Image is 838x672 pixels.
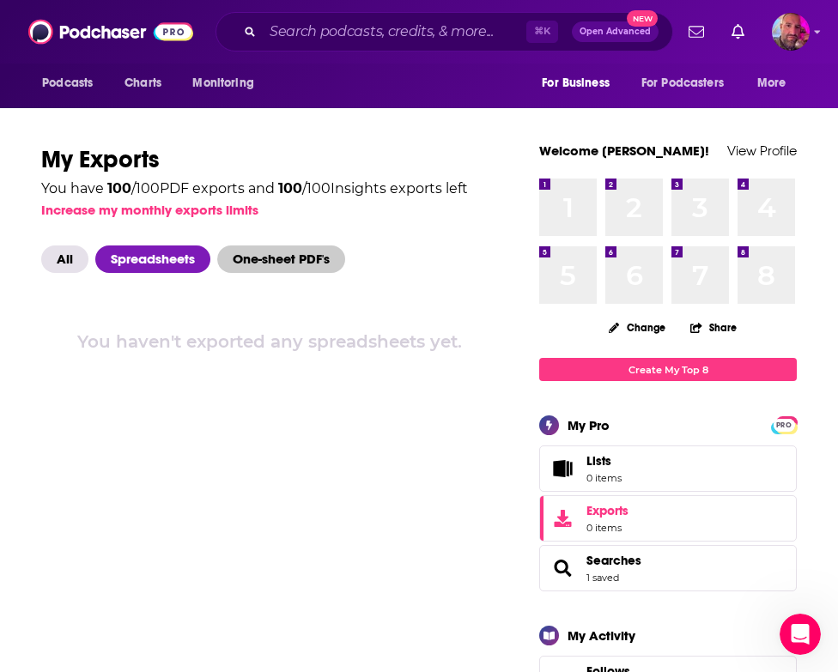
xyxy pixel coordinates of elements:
[586,453,611,469] span: Lists
[217,245,352,273] button: One-sheet PDF's
[539,358,797,381] a: Create My Top 8
[572,21,659,42] button: Open AdvancedNew
[30,67,115,100] button: open menu
[545,506,580,530] span: Exports
[278,180,302,197] span: 100
[542,71,610,95] span: For Business
[539,445,797,492] a: Lists
[725,17,751,46] a: Show notifications dropdown
[774,419,794,432] span: PRO
[586,572,619,584] a: 1 saved
[124,71,161,95] span: Charts
[95,245,217,273] button: Spreadsheets
[772,13,810,51] span: Logged in as Superquattrone
[586,503,628,518] span: Exports
[772,13,810,51] img: User Profile
[586,553,641,568] a: Searches
[568,627,635,644] div: My Activity
[107,180,131,197] span: 100
[539,545,797,591] span: Searches
[586,472,622,484] span: 0 items
[95,245,210,273] span: Spreadsheets
[216,12,673,51] div: Search podcasts, credits, & more...
[526,21,558,43] span: ⌘ K
[545,556,580,580] a: Searches
[586,453,622,469] span: Lists
[780,614,821,655] iframe: Intercom live chat
[530,67,631,100] button: open menu
[41,328,498,355] div: You haven't exported any spreadsheets yet.
[682,17,711,46] a: Show notifications dropdown
[757,71,786,95] span: More
[113,67,172,100] a: Charts
[180,67,276,100] button: open menu
[41,202,258,218] button: Increase my monthly exports limits
[641,71,724,95] span: For Podcasters
[745,67,808,100] button: open menu
[28,15,193,48] img: Podchaser - Follow, Share and Rate Podcasts
[539,495,797,542] a: Exports
[539,142,709,159] a: Welcome [PERSON_NAME]!
[217,245,345,273] span: One-sheet PDF's
[263,18,526,45] input: Search podcasts, credits, & more...
[41,144,498,175] h1: My Exports
[630,67,749,100] button: open menu
[42,71,93,95] span: Podcasts
[772,13,810,51] button: Show profile menu
[689,311,738,344] button: Share
[545,457,580,481] span: Lists
[41,245,95,273] button: All
[727,142,797,159] a: View Profile
[598,317,676,338] button: Change
[41,245,88,273] span: All
[774,418,794,431] a: PRO
[586,522,628,534] span: 0 items
[192,71,253,95] span: Monitoring
[41,182,468,196] div: You have / 100 PDF exports and / 100 Insights exports left
[627,10,658,27] span: New
[568,417,610,433] div: My Pro
[580,27,651,36] span: Open Advanced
